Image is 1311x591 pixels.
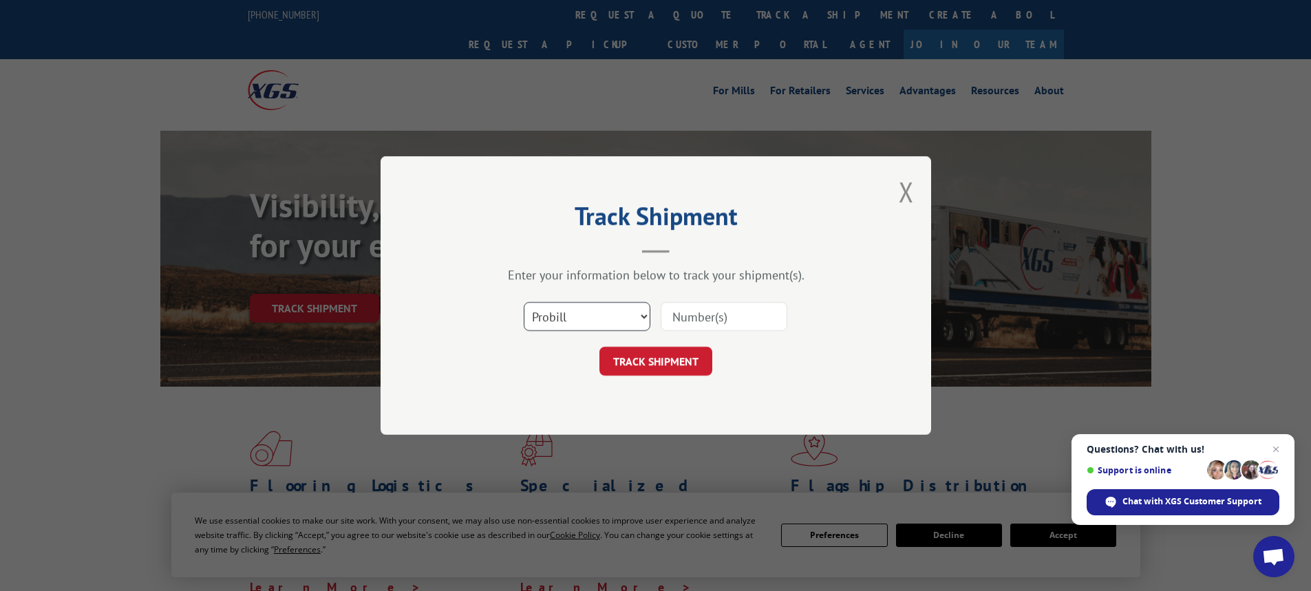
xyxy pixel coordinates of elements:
[449,206,862,233] h2: Track Shipment
[1087,489,1279,515] div: Chat with XGS Customer Support
[1268,441,1284,458] span: Close chat
[899,173,914,210] button: Close modal
[1253,536,1294,577] div: Open chat
[599,347,712,376] button: TRACK SHIPMENT
[1122,495,1261,508] span: Chat with XGS Customer Support
[449,267,862,283] div: Enter your information below to track your shipment(s).
[1087,465,1202,475] span: Support is online
[1087,444,1279,455] span: Questions? Chat with us!
[661,302,787,331] input: Number(s)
